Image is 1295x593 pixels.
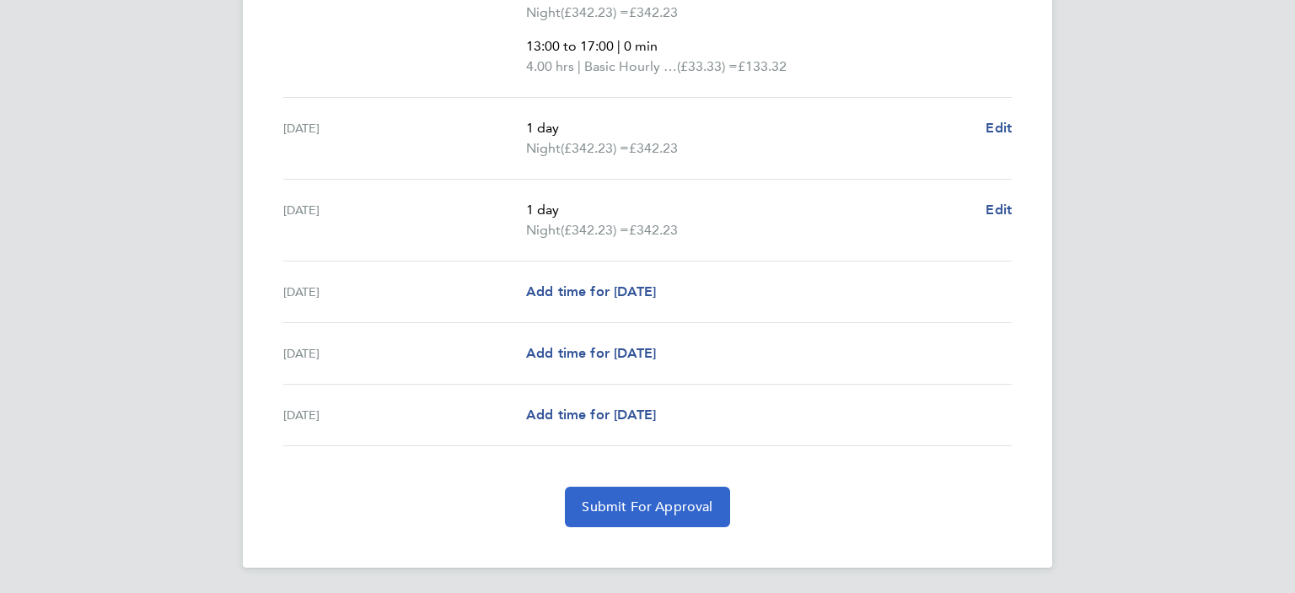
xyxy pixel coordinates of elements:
[565,487,729,527] button: Submit For Approval
[526,58,574,74] span: 4.00 hrs
[986,120,1012,136] span: Edit
[526,38,614,54] span: 13:00 to 17:00
[629,4,678,20] span: £342.23
[677,58,738,74] span: (£33.33) =
[283,118,526,159] div: [DATE]
[526,138,561,159] span: Night
[986,200,1012,220] a: Edit
[578,58,581,74] span: |
[617,38,621,54] span: |
[561,222,629,238] span: (£342.23) =
[526,407,656,423] span: Add time for [DATE]
[986,118,1012,138] a: Edit
[738,58,787,74] span: £133.32
[561,140,629,156] span: (£342.23) =
[283,405,526,425] div: [DATE]
[582,499,712,515] span: Submit For Approval
[526,3,561,23] span: Night
[283,343,526,364] div: [DATE]
[624,38,658,54] span: 0 min
[526,405,656,425] a: Add time for [DATE]
[629,222,678,238] span: £342.23
[526,345,656,361] span: Add time for [DATE]
[526,283,656,299] span: Add time for [DATE]
[584,57,677,77] span: Basic Hourly Rate
[526,220,561,240] span: Night
[526,343,656,364] a: Add time for [DATE]
[283,282,526,302] div: [DATE]
[526,282,656,302] a: Add time for [DATE]
[283,200,526,240] div: [DATE]
[526,118,972,138] p: 1 day
[986,202,1012,218] span: Edit
[629,140,678,156] span: £342.23
[526,200,972,220] p: 1 day
[561,4,629,20] span: (£342.23) =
